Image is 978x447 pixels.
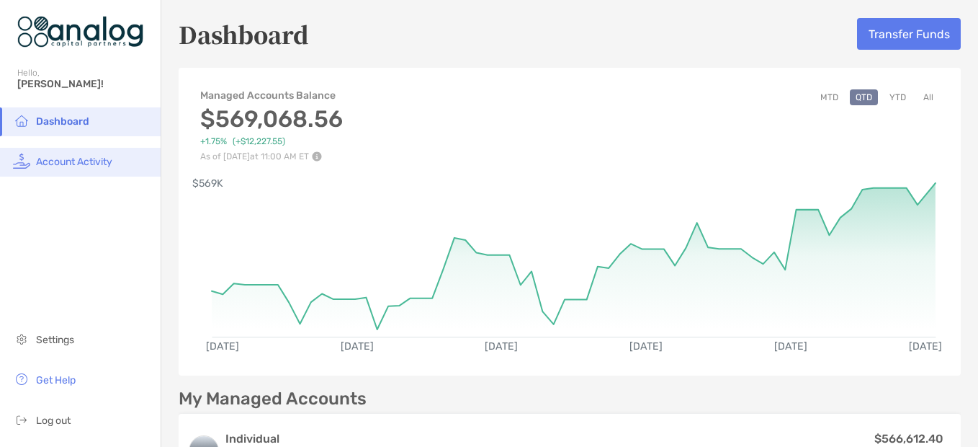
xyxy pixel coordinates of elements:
[312,151,322,161] img: Performance Info
[17,6,143,58] img: Zoe Logo
[179,390,367,408] p: My Managed Accounts
[774,340,807,353] text: [DATE]
[200,89,343,102] h4: Managed Accounts Balance
[36,334,74,346] span: Settings
[13,411,30,428] img: logout icon
[233,136,285,147] span: ( +$12,227.55 )
[36,374,76,386] span: Get Help
[13,152,30,169] img: activity icon
[13,371,30,388] img: get-help icon
[206,340,239,353] text: [DATE]
[341,340,374,353] text: [DATE]
[485,340,519,353] text: [DATE]
[192,177,223,190] text: $569K
[13,330,30,348] img: settings icon
[36,156,112,168] span: Account Activity
[13,112,30,129] img: household icon
[857,18,961,50] button: Transfer Funds
[815,89,844,105] button: MTD
[200,105,343,133] h3: $569,068.56
[909,340,942,353] text: [DATE]
[884,89,912,105] button: YTD
[200,151,343,161] p: As of [DATE] at 11:00 AM ET
[36,415,71,427] span: Log out
[200,136,227,147] span: +1.75%
[850,89,878,105] button: QTD
[630,340,663,353] text: [DATE]
[17,78,152,90] span: [PERSON_NAME]!
[918,89,939,105] button: All
[179,17,309,50] h5: Dashboard
[36,115,89,128] span: Dashboard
